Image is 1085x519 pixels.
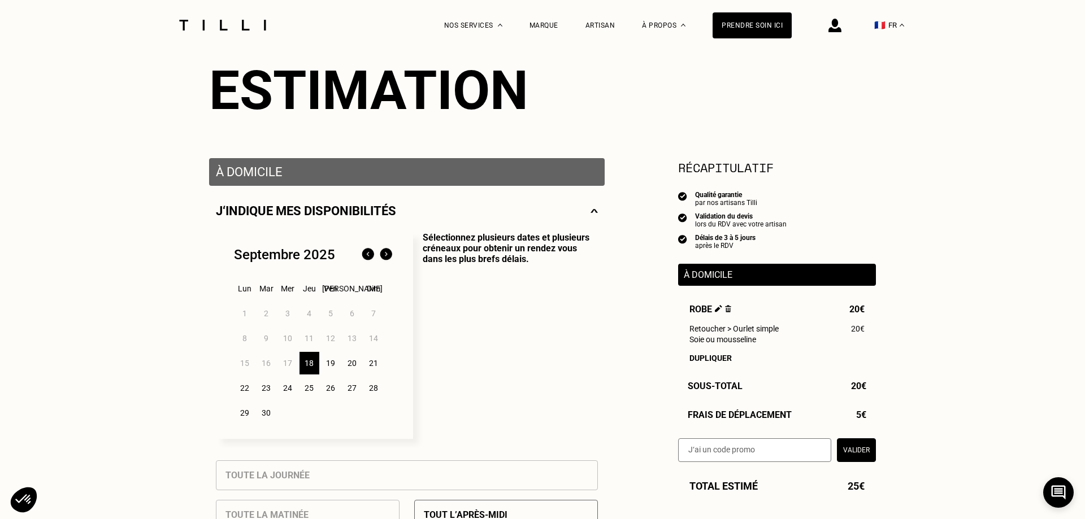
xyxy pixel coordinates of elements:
div: 18 [300,352,319,374]
img: icon list info [678,191,687,201]
p: À domicile [216,165,598,179]
span: Retoucher > Ourlet simple [689,324,779,333]
button: Valider [837,438,876,462]
img: Menu déroulant [498,24,502,27]
input: J‘ai un code promo [678,438,831,462]
div: 25 [300,377,319,399]
div: 29 [235,402,255,424]
img: icon list info [678,234,687,244]
span: 20€ [849,304,865,315]
img: Mois précédent [359,246,377,264]
div: Validation du devis [695,212,787,220]
p: J‘indique mes disponibilités [216,204,396,218]
img: Mois suivant [377,246,395,264]
div: Estimation [209,59,876,122]
div: lors du RDV avec votre artisan [695,220,787,228]
div: Délais de 3 à 5 jours [695,234,756,242]
a: Marque [530,21,558,29]
a: Prendre soin ici [713,12,792,38]
section: Récapitulatif [678,158,876,177]
div: 28 [364,377,384,399]
span: 20€ [851,324,865,333]
div: Septembre 2025 [234,247,335,263]
div: Frais de déplacement [678,409,876,420]
img: Supprimer [725,305,731,312]
div: 22 [235,377,255,399]
span: Robe [689,304,731,315]
p: À domicile [684,269,870,280]
span: 20€ [851,381,866,391]
span: 🇫🇷 [874,20,886,30]
div: 20 [342,352,362,374]
img: Menu déroulant à propos [681,24,685,27]
img: icon list info [678,212,687,223]
img: menu déroulant [900,24,904,27]
div: Qualité garantie [695,191,757,199]
div: 30 [257,402,276,424]
div: par nos artisans Tilli [695,199,757,207]
img: icône connexion [828,19,841,32]
a: Artisan [585,21,615,29]
div: 21 [364,352,384,374]
span: 5€ [856,409,866,420]
div: 23 [257,377,276,399]
img: Éditer [715,305,722,312]
div: 27 [342,377,362,399]
div: 24 [278,377,298,399]
span: 25€ [848,480,865,492]
div: 26 [321,377,341,399]
div: Sous-Total [678,381,876,391]
div: Dupliquer [689,354,865,363]
img: Logo du service de couturière Tilli [175,20,270,30]
span: Soie ou mousseline [689,335,756,344]
div: Total estimé [678,480,876,492]
img: svg+xml;base64,PHN2ZyBmaWxsPSJub25lIiBoZWlnaHQ9IjE0IiB2aWV3Qm94PSIwIDAgMjggMTQiIHdpZHRoPSIyOCIgeG... [591,204,598,218]
div: après le RDV [695,242,756,250]
div: 19 [321,352,341,374]
p: Sélectionnez plusieurs dates et plusieurs créneaux pour obtenir un rendez vous dans les plus bref... [413,232,598,439]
